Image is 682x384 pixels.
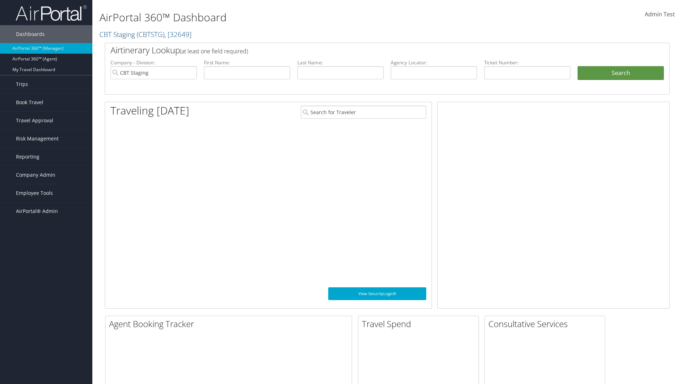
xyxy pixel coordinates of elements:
span: Dashboards [16,25,45,43]
label: First Name: [204,59,290,66]
h2: Airtinerary Lookup [110,44,617,56]
a: Admin Test [645,4,675,26]
h1: Traveling [DATE] [110,103,189,118]
span: ( CBTSTG ) [137,30,164,39]
span: Risk Management [16,130,59,148]
span: Trips [16,75,28,93]
input: Search for Traveler [301,106,426,119]
span: Travel Approval [16,112,53,129]
span: Book Travel [16,94,43,111]
span: (at least one field required) [180,47,248,55]
span: Admin Test [645,10,675,18]
span: Reporting [16,148,39,166]
label: Company - Division: [110,59,197,66]
h2: Consultative Services [488,318,605,330]
a: View SecurityLogic® [328,287,426,300]
a: CBT Staging [99,30,191,39]
img: airportal-logo.png [16,5,87,21]
h2: Travel Spend [362,318,478,330]
span: AirPortal® Admin [16,202,58,220]
span: Company Admin [16,166,55,184]
label: Last Name: [297,59,384,66]
span: , [ 32649 ] [164,30,191,39]
label: Ticket Number: [484,59,570,66]
h1: AirPortal 360™ Dashboard [99,10,483,25]
button: Search [578,66,664,80]
label: Agency Locator: [391,59,477,66]
span: Employee Tools [16,184,53,202]
h2: Agent Booking Tracker [109,318,352,330]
